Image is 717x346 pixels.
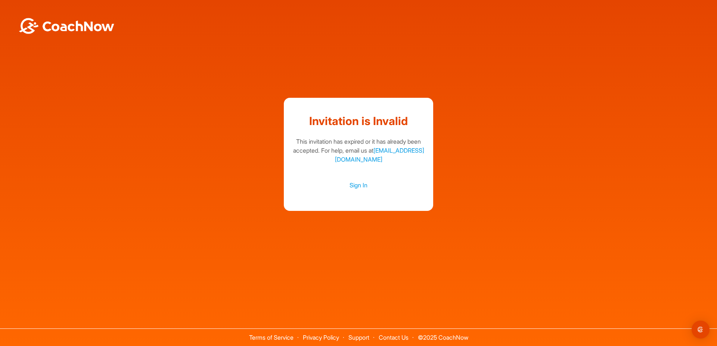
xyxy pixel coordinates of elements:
[18,18,115,34] img: BwLJSsUCoWCh5upNqxVrqldRgqLPVwmV24tXu5FoVAoFEpwwqQ3VIfuoInZCoVCoTD4vwADAC3ZFMkVEQFDAAAAAElFTkSuQmCC
[335,147,424,163] a: [EMAIL_ADDRESS][DOMAIN_NAME]
[348,334,369,341] a: Support
[291,113,426,130] h1: Invitation is Invalid
[303,334,339,341] a: Privacy Policy
[379,334,409,341] a: Contact Us
[414,329,472,340] span: © 2025 CoachNow
[291,180,426,190] a: Sign In
[692,321,710,339] div: Open Intercom Messenger
[291,137,426,164] div: This invitation has expired or it has already been accepted. For help, email us at
[249,334,294,341] a: Terms of Service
